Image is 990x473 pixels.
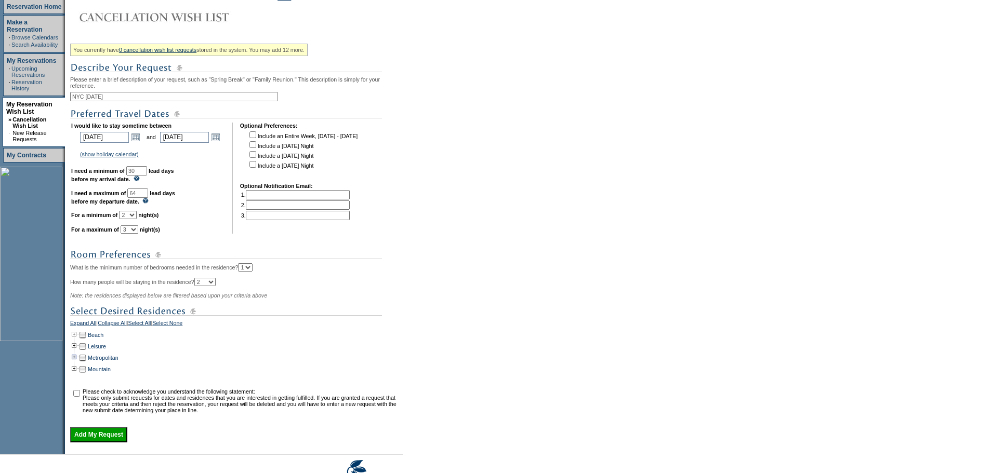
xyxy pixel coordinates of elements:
[9,65,10,78] td: ·
[138,212,159,218] b: night(s)
[80,151,139,157] a: (show holiday calendar)
[70,427,127,442] input: Add My Request
[71,212,117,218] b: For a minimum of
[88,366,111,372] a: Mountain
[88,355,118,361] a: Metropolitan
[152,320,182,329] a: Select None
[11,34,58,40] a: Browse Calendars
[70,40,400,442] div: Please enter a brief description of your request, such as "Spring Break" or "Family Reunion." Thi...
[70,248,382,261] img: subTtlRoomPreferences.gif
[240,183,313,189] b: Optional Notification Email:
[6,101,52,115] a: My Reservation Wish List
[142,198,149,204] img: questionMark_lightBlue.gif
[70,44,308,56] div: You currently have stored in the system. You may add 12 more.
[247,130,358,175] td: Include an Entire Week, [DATE] - [DATE] Include a [DATE] Night Include a [DATE] Night Include a [...
[70,320,400,329] div: | | |
[71,190,126,196] b: I need a maximum of
[11,79,42,91] a: Reservation History
[119,47,196,53] a: 0 cancellation wish list requests
[8,130,11,142] td: ·
[130,131,141,143] a: Open the calendar popup.
[7,57,56,64] a: My Reservations
[145,130,157,144] td: and
[9,79,10,91] td: ·
[7,3,61,10] a: Reservation Home
[9,34,10,40] td: ·
[71,168,125,174] b: I need a minimum of
[70,320,96,329] a: Expand All
[83,388,399,413] td: Please check to acknowledge you understand the following statement: Please only submit requests f...
[134,175,140,181] img: questionMark_lightBlue.gif
[70,7,278,28] img: Cancellation Wish List
[160,132,209,143] input: Date format: M/D/Y. Shortcut keys: [T] for Today. [UP] or [.] for Next Day. [DOWN] or [,] for Pre...
[71,226,119,233] b: For a maximum of
[71,168,174,182] b: lead days before my arrival date.
[9,42,10,48] td: ·
[7,152,46,159] a: My Contracts
[88,332,103,338] a: Beach
[80,132,129,143] input: Date format: M/D/Y. Shortcut keys: [T] for Today. [UP] or [.] for Next Day. [DOWN] or [,] for Pre...
[12,116,46,129] a: Cancellation Wish List
[128,320,151,329] a: Select All
[11,42,58,48] a: Search Availability
[70,292,267,299] span: Note: the residences displayed below are filtered based upon your criteria above
[240,123,298,129] b: Optional Preferences:
[71,190,175,205] b: lead days before my departure date.
[210,131,221,143] a: Open the calendar popup.
[88,343,106,349] a: Leisure
[241,211,350,220] td: 3.
[241,200,350,210] td: 2.
[71,123,171,129] b: I would like to stay sometime between
[241,190,350,199] td: 1.
[140,226,160,233] b: night(s)
[8,116,11,123] b: »
[7,19,43,33] a: Make a Reservation
[12,130,46,142] a: New Release Requests
[11,65,45,78] a: Upcoming Reservations
[98,320,127,329] a: Collapse All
